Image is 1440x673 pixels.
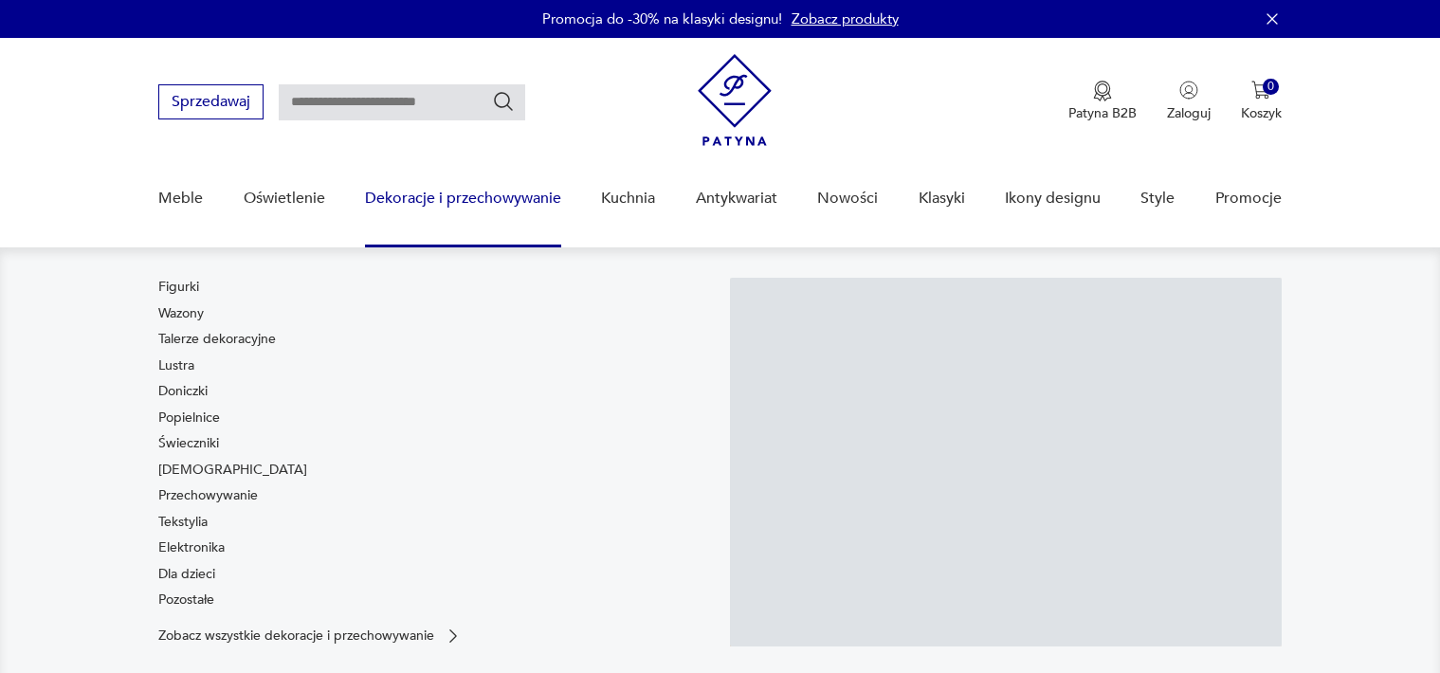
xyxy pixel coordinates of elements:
a: Dekoracje i przechowywanie [365,162,561,235]
a: Sprzedawaj [158,97,264,110]
img: Patyna - sklep z meblami i dekoracjami vintage [698,54,772,146]
a: Meble [158,162,203,235]
button: Zaloguj [1167,81,1211,122]
button: Patyna B2B [1068,81,1137,122]
p: Zaloguj [1167,104,1211,122]
a: Figurki [158,278,199,297]
a: Zobacz produkty [792,9,899,28]
a: Pozostałe [158,591,214,609]
p: Patyna B2B [1068,104,1137,122]
a: [DEMOGRAPHIC_DATA] [158,461,307,480]
a: Ikony designu [1005,162,1101,235]
a: Doniczki [158,382,208,401]
a: Klasyki [919,162,965,235]
button: 0Koszyk [1241,81,1282,122]
a: Nowości [817,162,878,235]
a: Promocje [1215,162,1282,235]
a: Zobacz wszystkie dekoracje i przechowywanie [158,627,463,646]
p: Zobacz wszystkie dekoracje i przechowywanie [158,629,434,642]
a: Wazony [158,304,204,323]
a: Kuchnia [601,162,655,235]
img: Ikonka użytkownika [1179,81,1198,100]
p: Promocja do -30% na klasyki designu! [542,9,782,28]
a: Tekstylia [158,513,208,532]
img: Ikona koszyka [1251,81,1270,100]
img: Ikona medalu [1093,81,1112,101]
a: Style [1140,162,1175,235]
a: Dla dzieci [158,565,215,584]
a: Świeczniki [158,434,219,453]
p: Koszyk [1241,104,1282,122]
a: Ikona medaluPatyna B2B [1068,81,1137,122]
a: Lustra [158,356,194,375]
div: 0 [1263,79,1279,95]
a: Przechowywanie [158,486,258,505]
a: Elektronika [158,538,225,557]
a: Popielnice [158,409,220,427]
button: Sprzedawaj [158,84,264,119]
a: Talerze dekoracyjne [158,330,276,349]
button: Szukaj [492,90,515,113]
a: Antykwariat [696,162,777,235]
a: Oświetlenie [244,162,325,235]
